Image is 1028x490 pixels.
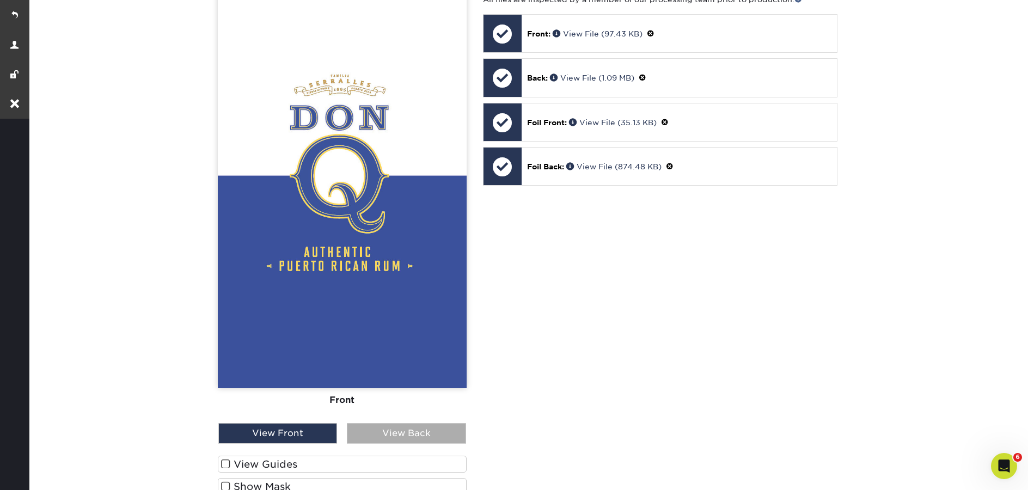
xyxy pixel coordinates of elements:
[566,162,662,171] a: View File (874.48 KB)
[527,162,564,171] span: Foil Back:
[218,423,337,444] div: View Front
[991,453,1017,479] iframe: Intercom live chat
[347,423,466,444] div: View Back
[218,456,467,473] label: View Guides
[569,118,657,127] a: View File (35.13 KB)
[1013,453,1022,462] span: 6
[527,118,567,127] span: Foil Front:
[3,457,93,486] iframe: Google Customer Reviews
[218,388,467,412] div: Front
[553,29,642,38] a: View File (97.43 KB)
[527,29,550,38] span: Front:
[527,73,548,82] span: Back:
[550,73,634,82] a: View File (1.09 MB)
